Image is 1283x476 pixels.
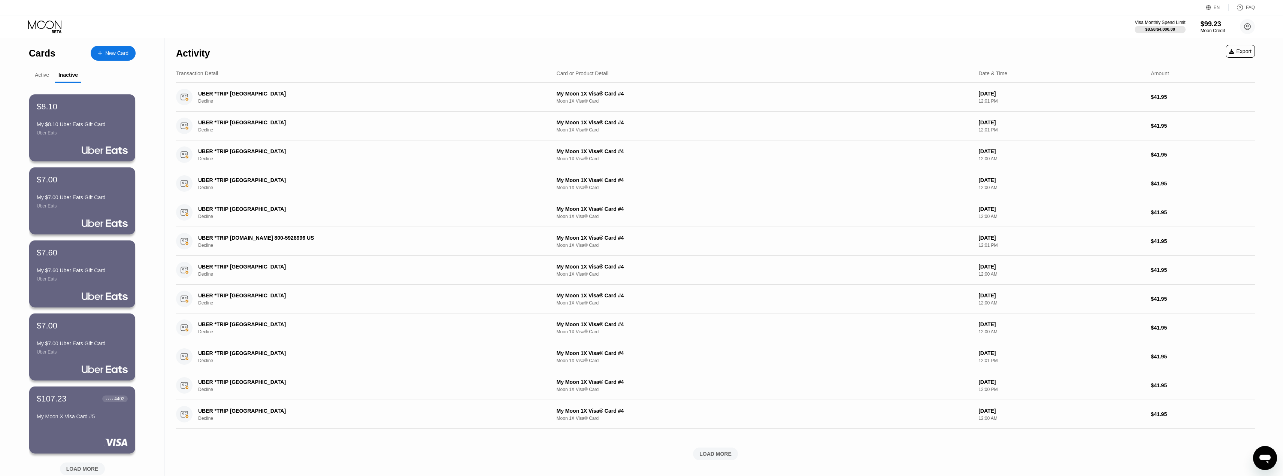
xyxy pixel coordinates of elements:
[978,243,1145,248] div: 12:01 PM
[1151,238,1255,244] div: $41.95
[37,394,67,404] div: $107.23
[176,140,1255,169] div: UBER *TRIP [GEOGRAPHIC_DATA]DeclineMy Moon 1X Visa® Card #4Moon 1X Visa® Card[DATE]12:00 AM$41.95
[37,276,128,282] div: Uber Eats
[58,72,78,78] div: Inactive
[978,214,1145,219] div: 12:00 AM
[557,272,973,277] div: Moon 1X Visa® Card
[1151,325,1255,331] div: $41.95
[198,329,535,334] div: Decline
[198,156,535,161] div: Decline
[176,342,1255,371] div: UBER *TRIP [GEOGRAPHIC_DATA]DeclineMy Moon 1X Visa® Card #4Moon 1X Visa® Card[DATE]12:01 PM$41.95
[37,203,128,209] div: Uber Eats
[176,169,1255,198] div: UBER *TRIP [GEOGRAPHIC_DATA]DeclineMy Moon 1X Visa® Card #4Moon 1X Visa® Card[DATE]12:00 AM$41.95
[978,177,1145,183] div: [DATE]
[198,148,512,154] div: UBER *TRIP [GEOGRAPHIC_DATA]
[176,198,1255,227] div: UBER *TRIP [GEOGRAPHIC_DATA]DeclineMy Moon 1X Visa® Card #4Moon 1X Visa® Card[DATE]12:00 AM$41.95
[29,313,135,381] div: $7.00My $7.00 Uber Eats Gift CardUber Eats
[198,119,512,125] div: UBER *TRIP [GEOGRAPHIC_DATA]
[198,358,535,363] div: Decline
[37,175,57,185] div: $7.00
[198,177,512,183] div: UBER *TRIP [GEOGRAPHIC_DATA]
[198,91,512,97] div: UBER *TRIP [GEOGRAPHIC_DATA]
[176,70,218,76] div: Transaction Detail
[557,235,973,241] div: My Moon 1X Visa® Card #4
[978,91,1145,97] div: [DATE]
[176,256,1255,285] div: UBER *TRIP [GEOGRAPHIC_DATA]DeclineMy Moon 1X Visa® Card #4Moon 1X Visa® Card[DATE]12:00 AM$41.95
[176,285,1255,313] div: UBER *TRIP [GEOGRAPHIC_DATA]DeclineMy Moon 1X Visa® Card #4Moon 1X Visa® Card[DATE]12:00 AM$41.95
[978,408,1145,414] div: [DATE]
[1206,4,1229,11] div: EN
[198,300,535,306] div: Decline
[557,329,973,334] div: Moon 1X Visa® Card
[557,177,973,183] div: My Moon 1X Visa® Card #4
[978,300,1145,306] div: 12:00 AM
[37,248,57,258] div: $7.60
[978,358,1145,363] div: 12:01 PM
[1151,354,1255,360] div: $41.95
[35,72,49,78] div: Active
[557,379,973,385] div: My Moon 1X Visa® Card #4
[29,240,135,307] div: $7.60My $7.60 Uber Eats Gift CardUber Eats
[1229,48,1252,54] div: Export
[978,350,1145,356] div: [DATE]
[557,119,973,125] div: My Moon 1X Visa® Card #4
[198,408,512,414] div: UBER *TRIP [GEOGRAPHIC_DATA]
[176,48,210,59] div: Activity
[37,321,57,331] div: $7.00
[1151,267,1255,273] div: $41.95
[198,264,512,270] div: UBER *TRIP [GEOGRAPHIC_DATA]
[198,387,535,392] div: Decline
[557,358,973,363] div: Moon 1X Visa® Card
[198,214,535,219] div: Decline
[557,292,973,298] div: My Moon 1X Visa® Card #4
[29,94,135,161] div: $8.10My $8.10 Uber Eats Gift CardUber Eats
[978,98,1145,104] div: 12:01 PM
[978,416,1145,421] div: 12:00 AM
[1151,209,1255,215] div: $41.95
[978,264,1145,270] div: [DATE]
[978,119,1145,125] div: [DATE]
[557,243,973,248] div: Moon 1X Visa® Card
[557,408,973,414] div: My Moon 1X Visa® Card #4
[557,148,973,154] div: My Moon 1X Visa® Card #4
[1151,123,1255,129] div: $41.95
[978,329,1145,334] div: 12:00 AM
[198,379,512,385] div: UBER *TRIP [GEOGRAPHIC_DATA]
[66,466,99,472] div: LOAD MORE
[1151,411,1255,417] div: $41.95
[1253,446,1277,470] iframe: Кнопка запуска окна обмена сообщениями
[176,83,1255,112] div: UBER *TRIP [GEOGRAPHIC_DATA]DeclineMy Moon 1X Visa® Card #4Moon 1X Visa® Card[DATE]12:01 PM$41.95
[699,451,732,457] div: LOAD MORE
[29,48,55,59] div: Cards
[198,243,535,248] div: Decline
[557,416,973,421] div: Moon 1X Visa® Card
[978,272,1145,277] div: 12:00 AM
[1229,4,1255,11] div: FAQ
[557,91,973,97] div: My Moon 1X Visa® Card #4
[1226,45,1255,58] div: Export
[557,98,973,104] div: Moon 1X Visa® Card
[37,130,128,136] div: Uber Eats
[1201,20,1225,28] div: $99.23
[1135,20,1185,25] div: Visa Monthly Spend Limit
[978,156,1145,161] div: 12:00 AM
[91,46,136,61] div: New Card
[1151,382,1255,388] div: $41.95
[1151,152,1255,158] div: $41.95
[1214,5,1220,10] div: EN
[37,121,128,127] div: My $8.10 Uber Eats Gift Card
[37,102,57,112] div: $8.10
[978,379,1145,385] div: [DATE]
[557,127,973,133] div: Moon 1X Visa® Card
[198,235,512,241] div: UBER *TRIP [DOMAIN_NAME] 800-5928996 US
[176,227,1255,256] div: UBER *TRIP [DOMAIN_NAME] 800-5928996 USDeclineMy Moon 1X Visa® Card #4Moon 1X Visa® Card[DATE]12:...
[37,340,128,346] div: My $7.00 Uber Eats Gift Card
[1151,181,1255,187] div: $41.95
[198,98,535,104] div: Decline
[198,206,512,212] div: UBER *TRIP [GEOGRAPHIC_DATA]
[978,148,1145,154] div: [DATE]
[557,387,973,392] div: Moon 1X Visa® Card
[176,112,1255,140] div: UBER *TRIP [GEOGRAPHIC_DATA]DeclineMy Moon 1X Visa® Card #4Moon 1X Visa® Card[DATE]12:01 PM$41.95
